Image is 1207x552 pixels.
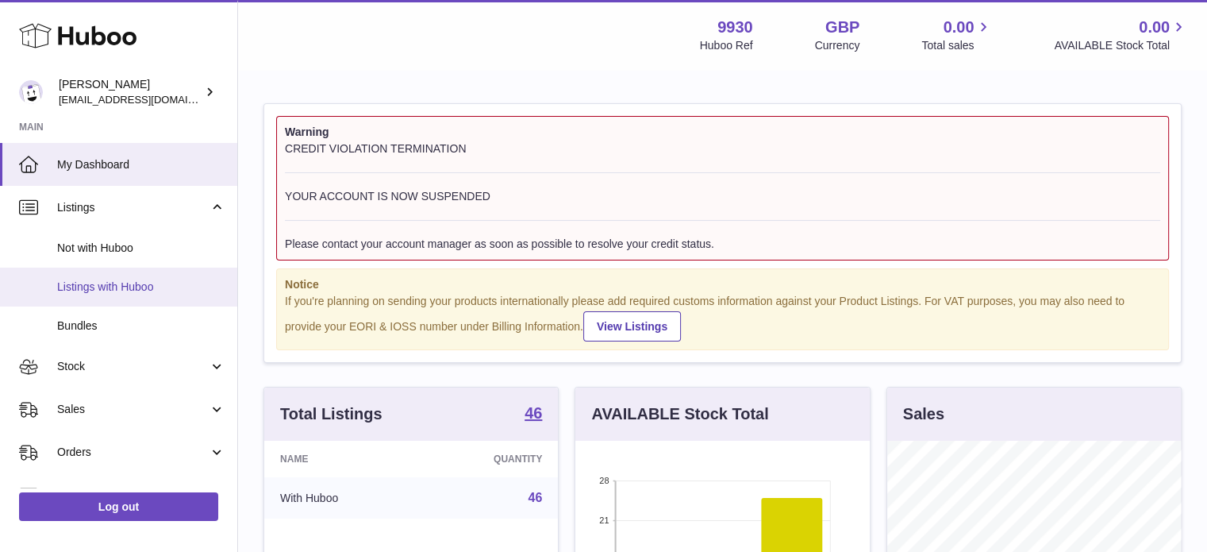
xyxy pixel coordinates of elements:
span: [EMAIL_ADDRESS][DOMAIN_NAME] [59,93,233,106]
h3: Sales [903,403,944,425]
h3: AVAILABLE Stock Total [591,403,768,425]
strong: GBP [825,17,859,38]
strong: Notice [285,277,1160,292]
div: [PERSON_NAME] [59,77,202,107]
span: Usage [57,488,225,503]
a: 0.00 Total sales [921,17,992,53]
span: Listings [57,200,209,215]
div: Huboo Ref [700,38,753,53]
span: Bundles [57,318,225,334]
h3: Total Listings [280,403,382,425]
span: Not with Huboo [57,241,225,256]
span: 0.00 [944,17,974,38]
text: 21 [600,515,609,525]
th: Name [264,441,419,477]
div: If you're planning on sending your products internationally please add required customs informati... [285,294,1160,342]
span: Stock [57,359,209,374]
img: internalAdmin-9930@internal.huboo.com [19,80,43,104]
span: Sales [57,402,209,417]
a: 46 [529,491,543,504]
span: Listings with Huboo [57,280,225,295]
span: 0.00 [1139,17,1170,38]
div: Currency [815,38,860,53]
a: Log out [19,492,218,521]
strong: Warning [285,125,1160,140]
span: My Dashboard [57,157,225,172]
text: 28 [600,476,609,485]
a: 46 [525,405,542,424]
strong: 9930 [717,17,753,38]
span: Total sales [921,38,992,53]
div: CREDIT VIOLATION TERMINATION YOUR ACCOUNT IS NOW SUSPENDED Please contact your account manager as... [285,141,1160,252]
td: With Huboo [264,477,419,519]
a: View Listings [583,311,681,342]
strong: 46 [525,405,542,421]
a: 0.00 AVAILABLE Stock Total [1054,17,1188,53]
th: Quantity [419,441,558,477]
span: Orders [57,445,209,460]
span: AVAILABLE Stock Total [1054,38,1188,53]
